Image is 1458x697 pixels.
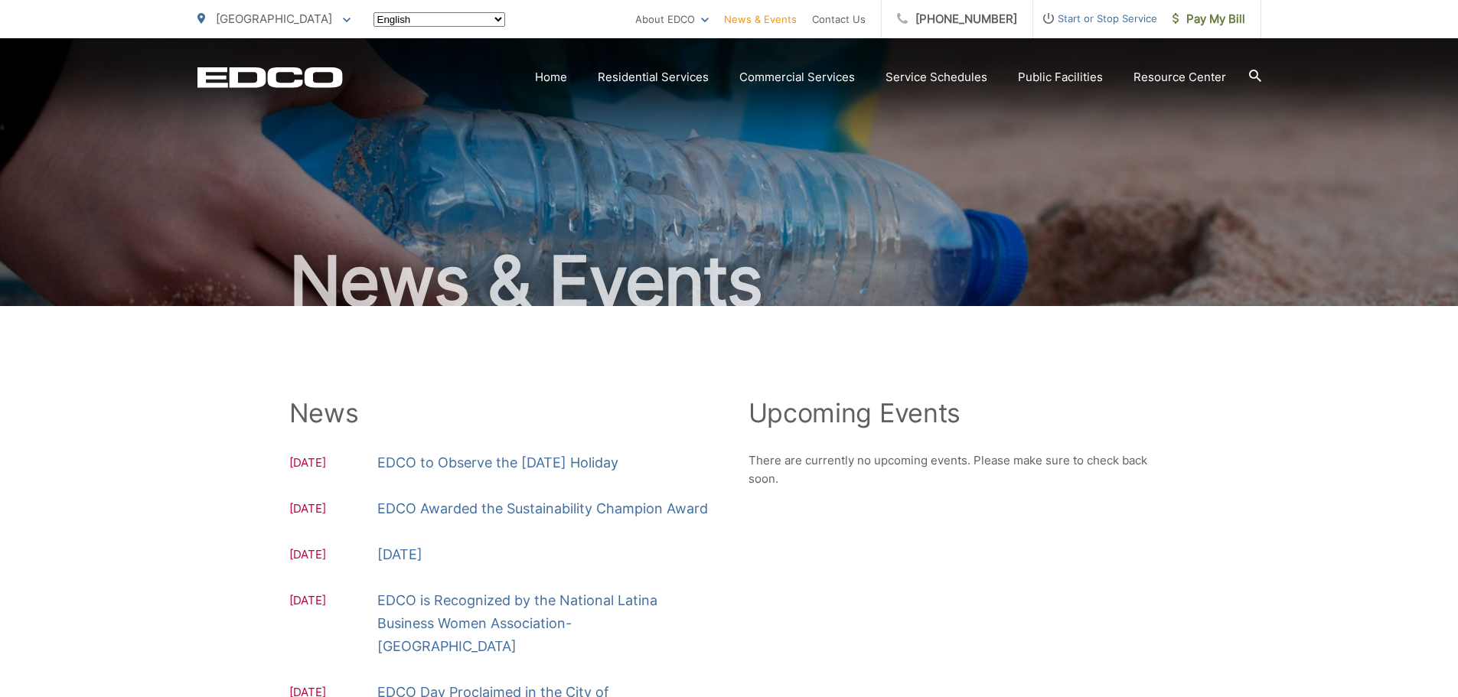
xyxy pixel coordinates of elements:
a: Service Schedules [886,68,987,86]
a: Public Facilities [1018,68,1103,86]
span: [DATE] [289,591,377,658]
a: EDCO is Recognized by the National Latina Business Women Association-[GEOGRAPHIC_DATA] [377,589,710,658]
a: [DATE] [377,543,422,566]
a: Residential Services [598,68,709,86]
h2: News [289,398,710,428]
a: EDCD logo. Return to the homepage. [197,67,343,88]
select: Select a language [373,12,505,27]
a: About EDCO [635,10,709,28]
a: EDCO Awarded the Sustainability Champion Award [377,497,708,520]
p: There are currently no upcoming events. Please make sure to check back soon. [749,451,1169,488]
span: [DATE] [289,454,377,474]
span: [DATE] [289,546,377,566]
span: [GEOGRAPHIC_DATA] [216,11,332,26]
a: Resource Center [1133,68,1226,86]
span: Pay My Bill [1173,10,1245,28]
a: Commercial Services [739,68,855,86]
span: [DATE] [289,500,377,520]
a: Contact Us [812,10,866,28]
a: EDCO to Observe the [DATE] Holiday [377,451,618,474]
h1: News & Events [197,243,1261,320]
a: News & Events [724,10,797,28]
h2: Upcoming Events [749,398,1169,428]
a: Home [535,68,567,86]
